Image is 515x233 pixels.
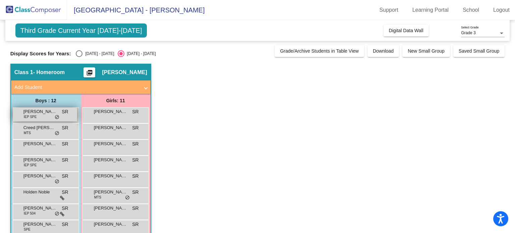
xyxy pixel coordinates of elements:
span: IEP 504 [24,211,36,216]
span: Class 1 [14,69,33,76]
span: SR [132,140,138,148]
span: Third Grade Current Year [DATE]-[DATE] [15,23,147,38]
span: New Small Group [408,48,445,54]
span: [PERSON_NAME] [23,140,57,147]
div: [DATE] - [DATE] [82,51,114,57]
span: Creed [PERSON_NAME] [23,124,57,131]
span: [GEOGRAPHIC_DATA] - [PERSON_NAME] [67,5,205,15]
a: Support [374,5,404,15]
span: [PERSON_NAME] [102,69,147,76]
span: MTS [94,195,101,200]
span: [PERSON_NAME] [23,108,57,115]
mat-radio-group: Select an option [76,50,156,57]
button: Download [367,45,399,57]
span: Holden Noble [23,189,57,195]
span: Display Scores for Years: [10,51,71,57]
span: [PERSON_NAME] [94,205,127,212]
span: do_not_disturb_alt [125,195,130,200]
span: Digital Data Wall [389,28,423,33]
button: Grade/Archive Students in Table View [275,45,364,57]
a: School [457,5,484,15]
span: SR [132,173,138,180]
span: [PERSON_NAME] [23,173,57,179]
span: SR [132,221,138,228]
span: SR [62,157,68,164]
span: SR [132,157,138,164]
span: Grade 3 [461,31,475,35]
span: SR [62,140,68,148]
span: SR [62,124,68,131]
span: [PERSON_NAME] [94,173,127,179]
span: Saved Small Group [459,48,499,54]
div: Girls: 11 [81,94,151,107]
a: Logout [488,5,515,15]
mat-panel-title: Add Student [14,83,139,91]
button: New Small Group [402,45,450,57]
span: SR [132,205,138,212]
span: [PERSON_NAME] [94,189,127,195]
span: [PERSON_NAME] [94,221,127,228]
button: Digital Data Wall [384,24,429,37]
span: do_not_disturb_alt [55,131,59,136]
span: SR [132,108,138,115]
span: [PERSON_NAME] [94,124,127,131]
span: IEP SPE [24,163,37,168]
span: SR [62,221,68,228]
a: Learning Portal [407,5,454,15]
span: SR [62,205,68,212]
span: [PERSON_NAME] [94,157,127,163]
span: SR [132,189,138,196]
span: IEP SPE [24,114,37,119]
span: SR [62,108,68,115]
span: MTS [24,130,31,135]
span: [PERSON_NAME] [PERSON_NAME] [23,205,57,212]
div: [DATE] - [DATE] [124,51,156,57]
span: do_not_disturb_alt [55,211,59,217]
span: - Homeroom [33,69,65,76]
mat-icon: picture_as_pdf [85,69,94,79]
span: SR [62,173,68,180]
mat-expansion-panel-header: Add Student [11,80,151,94]
span: Download [373,48,394,54]
button: Saved Small Group [453,45,505,57]
span: SR [62,189,68,196]
button: Print Students Details [83,67,95,77]
span: SR [132,124,138,131]
span: [PERSON_NAME] [23,221,57,228]
span: do_not_disturb_alt [55,115,59,120]
span: Grade/Archive Students in Table View [280,48,359,54]
div: Boys : 12 [11,94,81,107]
span: SPE [24,227,31,232]
span: [PERSON_NAME] [94,140,127,147]
span: [PERSON_NAME] [94,108,127,115]
span: [PERSON_NAME] [23,157,57,163]
span: do_not_disturb_alt [55,179,59,184]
